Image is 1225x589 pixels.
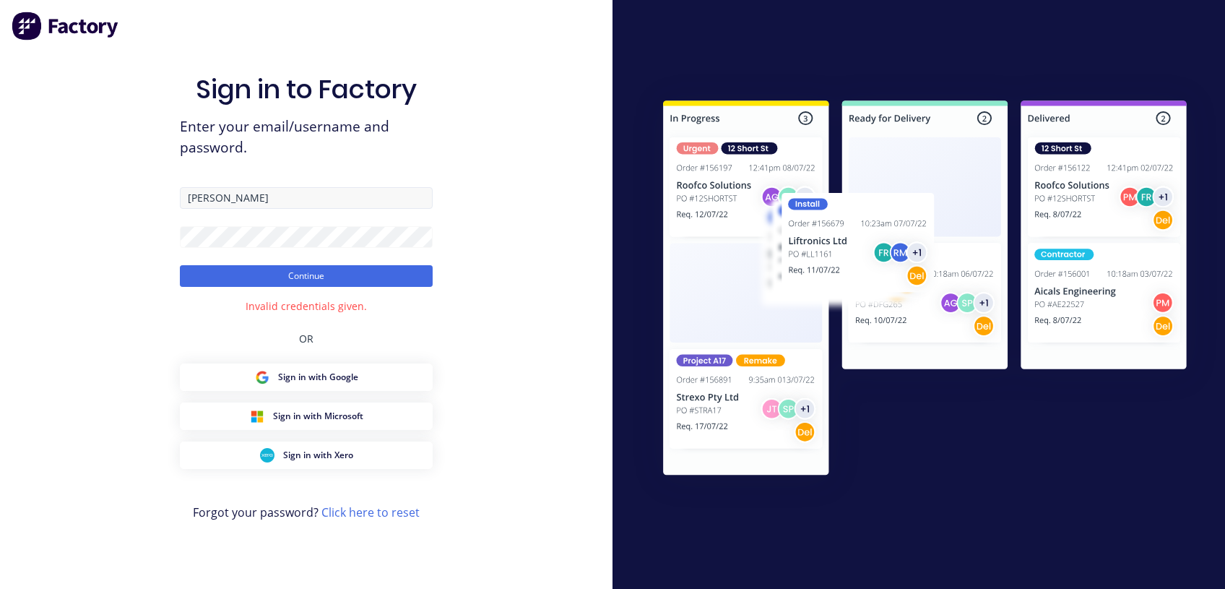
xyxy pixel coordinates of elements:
[180,265,433,287] button: Continue
[273,410,363,423] span: Sign in with Microsoft
[283,449,353,462] span: Sign in with Xero
[260,448,274,463] img: Xero Sign in
[196,74,417,105] h1: Sign in to Factory
[631,72,1218,510] img: Sign in
[12,12,120,40] img: Factory
[193,504,420,521] span: Forgot your password?
[180,187,433,209] input: Email/Username
[299,314,313,364] div: OR
[180,364,433,391] button: Google Sign inSign in with Google
[180,116,433,158] span: Enter your email/username and password.
[278,371,358,384] span: Sign in with Google
[246,298,367,314] div: Invalid credentials given.
[180,403,433,430] button: Microsoft Sign inSign in with Microsoft
[321,504,420,520] a: Click here to reset
[255,370,269,384] img: Google Sign in
[180,442,433,469] button: Xero Sign inSign in with Xero
[250,409,264,424] img: Microsoft Sign in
